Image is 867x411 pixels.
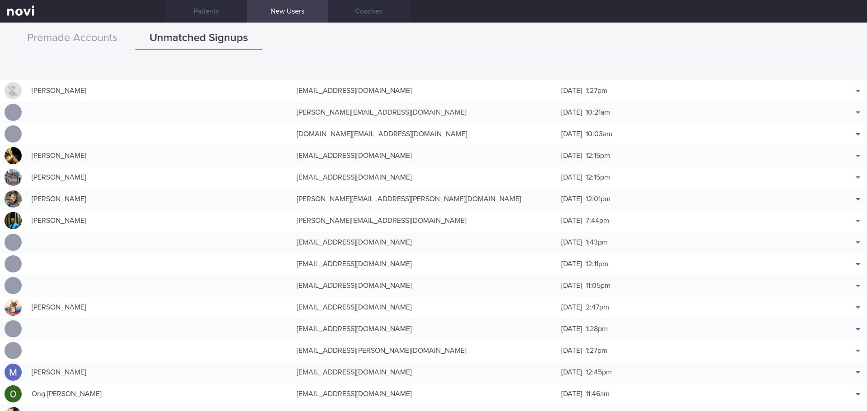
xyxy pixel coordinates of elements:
[292,342,557,360] div: [EMAIL_ADDRESS][PERSON_NAME][DOMAIN_NAME]
[292,82,557,100] div: [EMAIL_ADDRESS][DOMAIN_NAME]
[561,217,582,224] span: [DATE]
[292,363,557,381] div: [EMAIL_ADDRESS][DOMAIN_NAME]
[292,190,557,208] div: [PERSON_NAME][EMAIL_ADDRESS][PERSON_NAME][DOMAIN_NAME]
[586,195,611,203] span: 12:01pm
[9,27,135,50] button: Premade Accounts
[27,385,292,403] div: Ong [PERSON_NAME]
[561,369,582,376] span: [DATE]
[586,304,609,311] span: 2:47pm
[561,325,582,332] span: [DATE]
[561,174,582,181] span: [DATE]
[586,239,608,246] span: 1:43pm
[586,282,611,289] span: 11:05pm
[561,87,582,94] span: [DATE]
[27,363,292,381] div: [PERSON_NAME]
[292,320,557,338] div: [EMAIL_ADDRESS][DOMAIN_NAME]
[586,260,608,268] span: 12:11pm
[586,130,612,138] span: 10:03am
[292,147,557,165] div: [EMAIL_ADDRESS][DOMAIN_NAME]
[586,369,612,376] span: 12:45pm
[561,347,582,354] span: [DATE]
[292,103,557,121] div: [PERSON_NAME][EMAIL_ADDRESS][DOMAIN_NAME]
[586,217,609,224] span: 7:44pm
[561,282,582,289] span: [DATE]
[586,109,610,116] span: 10:21am
[292,385,557,403] div: [EMAIL_ADDRESS][DOMAIN_NAME]
[586,390,610,397] span: 11:46am
[561,304,582,311] span: [DATE]
[561,152,582,159] span: [DATE]
[561,239,582,246] span: [DATE]
[586,174,610,181] span: 12:15pm
[561,260,582,268] span: [DATE]
[586,347,607,354] span: 1:27pm
[135,27,262,50] button: Unmatched Signups
[561,109,582,116] span: [DATE]
[27,298,292,316] div: [PERSON_NAME]
[27,168,292,186] div: [PERSON_NAME]
[292,255,557,273] div: [EMAIL_ADDRESS][DOMAIN_NAME]
[561,195,582,203] span: [DATE]
[27,82,292,100] div: [PERSON_NAME]
[292,212,557,230] div: [PERSON_NAME][EMAIL_ADDRESS][DOMAIN_NAME]
[292,277,557,295] div: [EMAIL_ADDRESS][DOMAIN_NAME]
[586,325,608,332] span: 1:28pm
[292,233,557,251] div: [EMAIL_ADDRESS][DOMAIN_NAME]
[586,152,610,159] span: 12:15pm
[292,168,557,186] div: [EMAIL_ADDRESS][DOMAIN_NAME]
[27,147,292,165] div: [PERSON_NAME]
[586,87,607,94] span: 1:27pm
[292,125,557,143] div: [DOMAIN_NAME][EMAIL_ADDRESS][DOMAIN_NAME]
[561,390,582,397] span: [DATE]
[292,298,557,316] div: [EMAIL_ADDRESS][DOMAIN_NAME]
[27,212,292,230] div: [PERSON_NAME]
[27,190,292,208] div: [PERSON_NAME]
[561,130,582,138] span: [DATE]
